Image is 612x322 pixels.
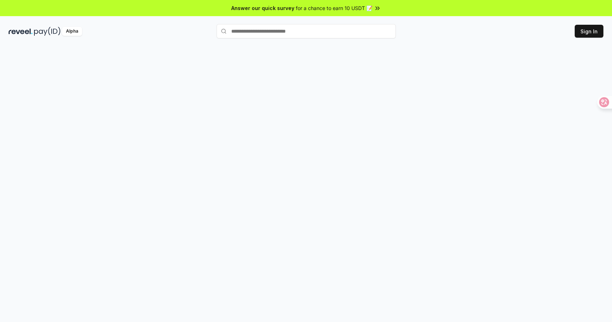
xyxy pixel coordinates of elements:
[62,27,82,36] div: Alpha
[34,27,61,36] img: pay_id
[296,4,373,12] span: for a chance to earn 10 USDT 📝
[575,25,603,38] button: Sign In
[9,27,33,36] img: reveel_dark
[231,4,294,12] span: Answer our quick survey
